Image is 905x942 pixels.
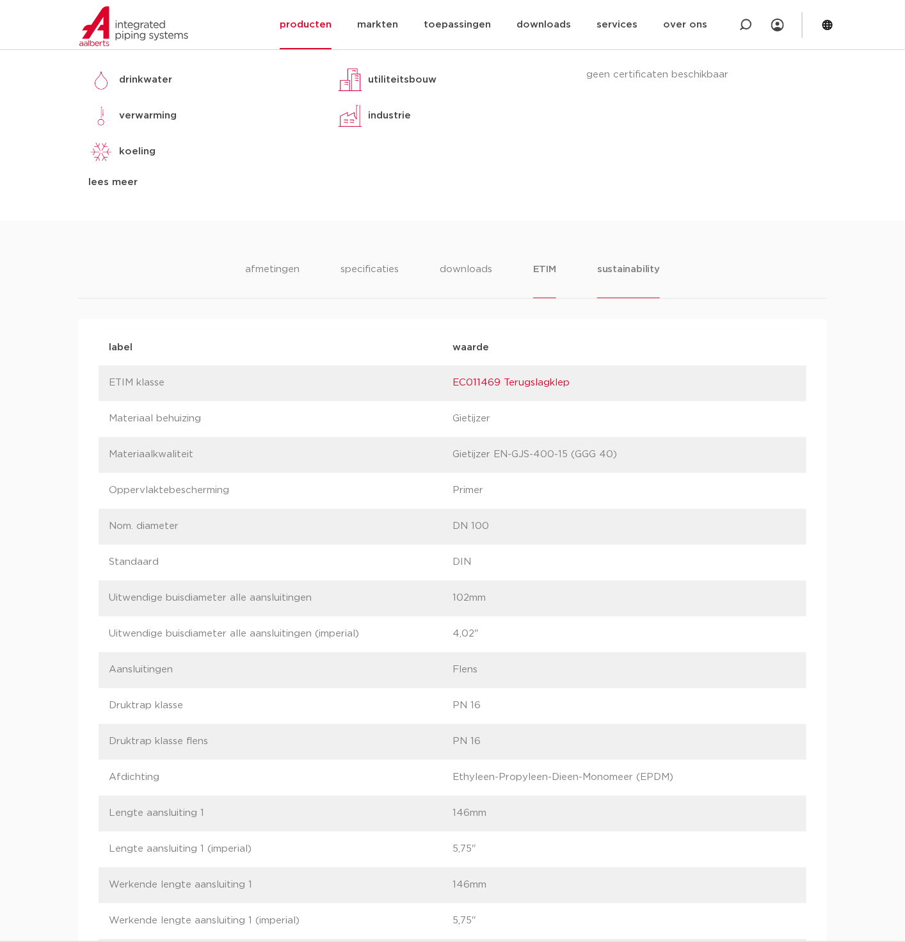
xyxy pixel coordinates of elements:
[452,699,796,714] p: PN 16
[109,627,452,642] p: Uitwendige buisdiameter alle aansluitingen (imperial)
[119,144,156,159] p: koeling
[109,340,452,355] p: label
[452,735,796,750] p: PN 16
[88,175,318,190] div: lees meer
[452,627,796,642] p: 4,02"
[452,914,796,929] p: 5,75"
[109,483,452,499] p: Oppervlaktebescherming
[109,699,452,714] p: Druktrap klasse
[109,878,452,893] p: Werkende lengte aansluiting 1
[119,108,177,124] p: verwarming
[109,842,452,857] p: Lengte aansluiting 1 (imperial)
[452,663,796,678] p: Flens
[88,67,114,93] img: drinkwater
[337,67,363,93] img: utiliteitsbouw
[109,376,452,391] p: ETIM klasse
[452,878,796,893] p: 146mm
[119,72,172,88] p: drinkwater
[109,519,452,535] p: Nom. diameter
[88,103,114,129] img: verwarming
[452,842,796,857] p: 5,75"
[533,262,556,298] li: ETIM
[368,72,436,88] p: utiliteitsbouw
[109,663,452,678] p: Aansluitingen
[597,262,660,298] li: sustainability
[587,67,817,83] p: geen certificaten beschikbaar
[109,735,452,750] p: Druktrap klasse flens
[452,340,796,355] p: waarde
[337,103,363,129] img: industrie
[452,448,796,463] p: Gietijzer EN-GJS-400-15 (GGG 40)
[452,519,796,535] p: DN 100
[452,770,796,786] p: Ethyleen-Propyleen-Dieen-Monomeer (EPDM)
[452,378,570,388] a: EC011469 Terugslagklep
[368,108,411,124] p: industrie
[245,262,300,298] li: afmetingen
[88,139,114,165] img: koeling
[109,591,452,606] p: Uitwendige buisdiameter alle aansluitingen
[452,412,796,427] p: Gietijzer
[452,591,796,606] p: 102mm
[109,555,452,571] p: Standaard
[109,806,452,822] p: Lengte aansluiting 1
[452,806,796,822] p: 146mm
[109,914,452,929] p: Werkende lengte aansluiting 1 (imperial)
[440,262,492,298] li: downloads
[452,483,796,499] p: Primer
[109,412,452,427] p: Materiaal behuizing
[109,770,452,786] p: Afdichting
[452,555,796,571] p: DIN
[340,262,399,298] li: specificaties
[109,448,452,463] p: Materiaalkwaliteit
